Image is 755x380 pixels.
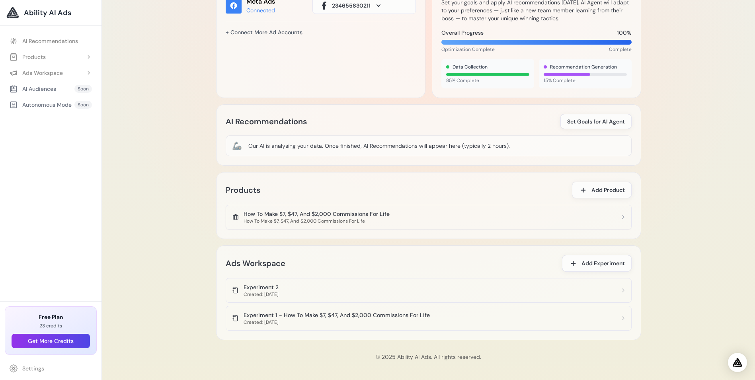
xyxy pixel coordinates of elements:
span: Complete [609,46,632,53]
span: Add Product [591,186,625,194]
span: 100% [617,29,632,37]
div: Connected [246,6,275,14]
span: 85% Complete [446,77,529,84]
button: Add Experiment [562,255,632,272]
span: Optimization Complete [441,46,495,53]
app-experiment-list: Ads Workspace [216,245,641,340]
span: Overall Progress [441,29,484,37]
p: © 2025 Ability AI Ads. All rights reserved. [108,353,749,361]
app-product-list: Products [216,172,641,239]
span: 15% Complete [544,77,627,84]
div: Ads Workspace [10,69,63,77]
div: Created: [DATE] [244,319,430,325]
span: Soon [74,85,92,93]
button: Set Goals for AI Agent [560,114,632,129]
p: 23 credits [12,323,90,329]
div: AI Audiences [10,85,56,93]
div: Autonomous Mode [10,101,72,109]
div: Experiment 2 [244,283,279,291]
h2: AI Recommendations [226,115,307,128]
div: How To Make $7, $47, And $2,000 Commissions For Life [244,210,390,218]
div: Created: [DATE] [244,291,279,298]
div: Open Intercom Messenger [728,353,747,372]
div: How To Make $7, $47, And $2,000 Commissions For Life [244,218,390,224]
div: Experiment 1 - How To Make $7, $47, And $2,000 Commissions For Life [244,311,430,319]
a: Settings [5,361,97,376]
h2: Products [226,184,260,196]
h2: Ads Workspace [226,257,285,270]
span: Ability AI Ads [24,7,71,18]
h3: Free Plan [12,313,90,321]
a: AI Recommendations [5,34,97,48]
span: Soon [74,101,92,109]
button: Products [5,50,97,64]
span: Recommendation Generation [550,64,617,70]
button: Ads Workspace [5,66,97,80]
a: + Connect More Ad Accounts [226,25,302,39]
button: Add Product [572,182,632,198]
div: Our AI is analysing your data. Once finished, AI Recommendations will appear here (typically 2 ho... [248,142,510,150]
span: Add Experiment [581,259,625,267]
span: 234655830211 [332,2,371,10]
a: Ability AI Ads [6,6,95,19]
div: Products [10,53,46,61]
span: Set Goals for AI Agent [567,118,625,125]
span: Data Collection [453,64,488,70]
button: Get More Credits [12,334,90,348]
div: 🦾 [232,140,242,151]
